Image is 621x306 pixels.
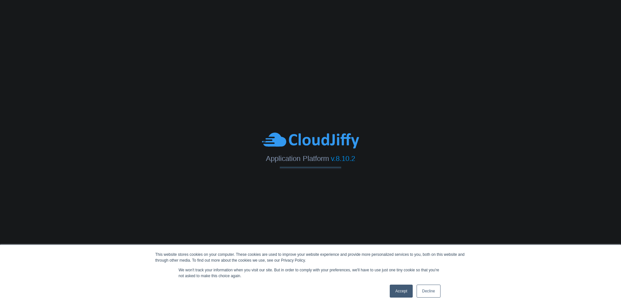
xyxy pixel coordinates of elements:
[179,267,442,279] p: We won't track your information when you visit our site. But in order to comply with your prefere...
[262,131,359,149] img: CloudJiffy-Blue.svg
[390,285,413,298] a: Accept
[594,280,615,300] iframe: chat widget
[331,154,355,162] span: v.8.10.2
[417,285,441,298] a: Decline
[155,252,466,263] div: This website stores cookies on your computer. These cookies are used to improve your website expe...
[266,154,329,162] span: Application Platform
